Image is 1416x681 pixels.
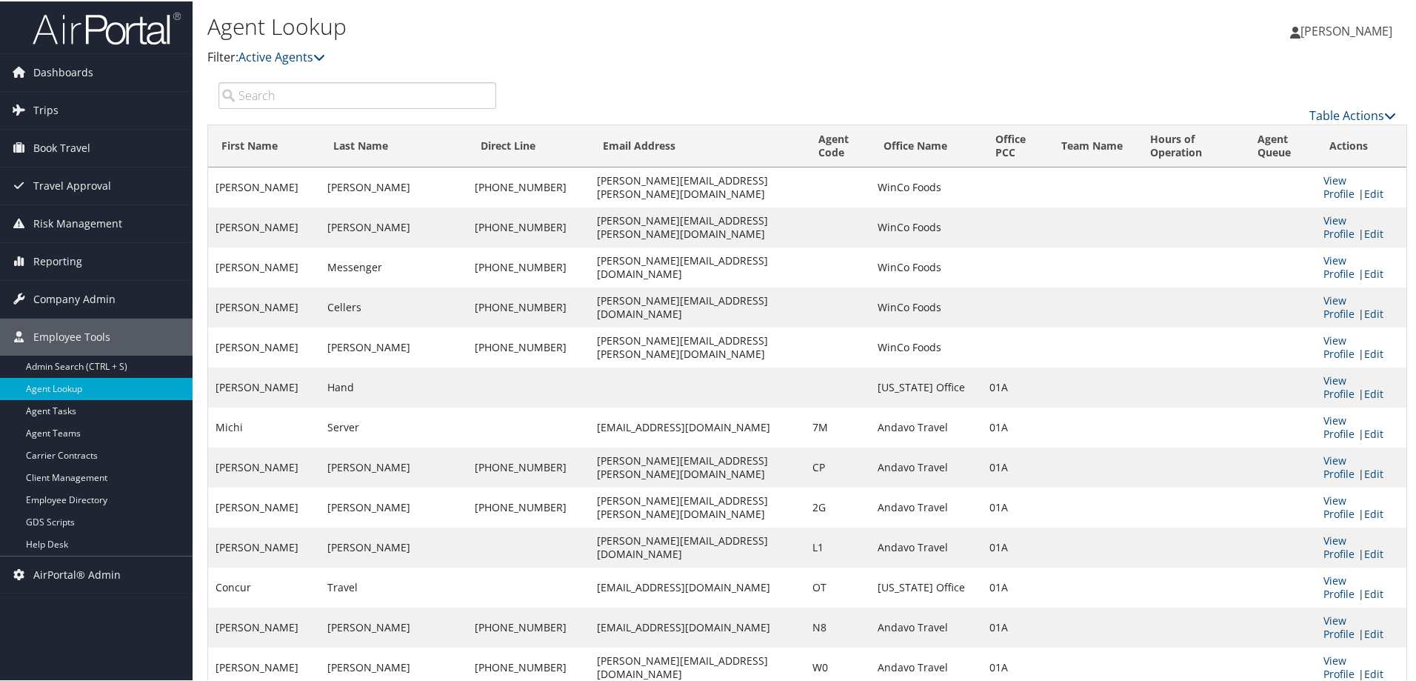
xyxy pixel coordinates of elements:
[208,566,320,606] td: Concur
[320,166,467,206] td: [PERSON_NAME]
[208,606,320,646] td: [PERSON_NAME]
[33,166,111,203] span: Travel Approval
[467,486,590,526] td: [PHONE_NUMBER]
[208,406,320,446] td: Michi
[208,166,320,206] td: [PERSON_NAME]
[805,446,870,486] td: CP
[1309,106,1396,122] a: Table Actions
[590,526,804,566] td: [PERSON_NAME][EMAIL_ADDRESS][DOMAIN_NAME]
[590,124,804,166] th: Email Address: activate to sort column ascending
[208,446,320,486] td: [PERSON_NAME]
[320,606,467,646] td: [PERSON_NAME]
[320,566,467,606] td: Travel
[982,486,1047,526] td: 01A
[1316,566,1406,606] td: |
[467,446,590,486] td: [PHONE_NUMBER]
[870,606,982,646] td: Andavo Travel
[590,326,804,366] td: [PERSON_NAME][EMAIL_ADDRESS][PERSON_NAME][DOMAIN_NAME]
[33,204,122,241] span: Risk Management
[870,326,982,366] td: WinCo Foods
[982,366,1047,406] td: 01A
[1323,212,1355,239] a: View Profile
[1364,185,1383,199] a: Edit
[1364,425,1383,439] a: Edit
[320,526,467,566] td: [PERSON_NAME]
[1290,7,1407,52] a: [PERSON_NAME]
[320,406,467,446] td: Server
[208,526,320,566] td: [PERSON_NAME]
[1323,172,1355,199] a: View Profile
[320,246,467,286] td: Messenger
[320,286,467,326] td: Cellers
[590,566,804,606] td: [EMAIL_ADDRESS][DOMAIN_NAME]
[320,366,467,406] td: Hand
[33,317,110,354] span: Employee Tools
[1364,545,1383,559] a: Edit
[1323,292,1355,319] a: View Profile
[467,246,590,286] td: [PHONE_NUMBER]
[805,486,870,526] td: 2G
[320,326,467,366] td: [PERSON_NAME]
[870,406,982,446] td: Andavo Travel
[1316,206,1406,246] td: |
[982,124,1047,166] th: Office PCC: activate to sort column descending
[208,486,320,526] td: [PERSON_NAME]
[1323,252,1355,279] a: View Profile
[33,10,181,44] img: airportal-logo.png
[1316,166,1406,206] td: |
[1364,305,1383,319] a: Edit
[870,206,982,246] td: WinCo Foods
[870,286,982,326] td: WinCo Foods
[1316,606,1406,646] td: |
[320,486,467,526] td: [PERSON_NAME]
[320,446,467,486] td: [PERSON_NAME]
[805,566,870,606] td: OT
[1364,225,1383,239] a: Edit
[1316,486,1406,526] td: |
[1323,572,1355,599] a: View Profile
[1323,532,1355,559] a: View Profile
[1364,505,1383,519] a: Edit
[1316,446,1406,486] td: |
[982,526,1047,566] td: 01A
[33,53,93,90] span: Dashboards
[207,10,1007,41] h1: Agent Lookup
[1364,625,1383,640] a: Edit
[1323,452,1355,479] a: View Profile
[1316,326,1406,366] td: |
[208,206,320,246] td: [PERSON_NAME]
[590,246,804,286] td: [PERSON_NAME][EMAIL_ADDRESS][DOMAIN_NAME]
[1323,492,1355,519] a: View Profile
[1323,372,1355,399] a: View Profile
[467,166,590,206] td: [PHONE_NUMBER]
[320,206,467,246] td: [PERSON_NAME]
[590,606,804,646] td: [EMAIL_ADDRESS][DOMAIN_NAME]
[870,486,982,526] td: Andavo Travel
[1323,652,1355,680] a: View Profile
[1316,286,1406,326] td: |
[208,246,320,286] td: [PERSON_NAME]
[590,286,804,326] td: [PERSON_NAME][EMAIL_ADDRESS][DOMAIN_NAME]
[467,286,590,326] td: [PHONE_NUMBER]
[1048,124,1137,166] th: Team Name: activate to sort column ascending
[590,446,804,486] td: [PERSON_NAME][EMAIL_ADDRESS][PERSON_NAME][DOMAIN_NAME]
[870,366,982,406] td: [US_STATE] Office
[208,286,320,326] td: [PERSON_NAME]
[982,566,1047,606] td: 01A
[870,446,982,486] td: Andavo Travel
[805,406,870,446] td: 7M
[1323,412,1355,439] a: View Profile
[870,566,982,606] td: [US_STATE] Office
[1364,465,1383,479] a: Edit
[467,606,590,646] td: [PHONE_NUMBER]
[33,90,59,127] span: Trips
[870,526,982,566] td: Andavo Travel
[805,124,870,166] th: Agent Code: activate to sort column ascending
[1316,406,1406,446] td: |
[33,242,82,279] span: Reporting
[1323,612,1355,640] a: View Profile
[1244,124,1317,166] th: Agent Queue: activate to sort column ascending
[1364,665,1383,680] a: Edit
[982,606,1047,646] td: 01A
[33,128,90,165] span: Book Travel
